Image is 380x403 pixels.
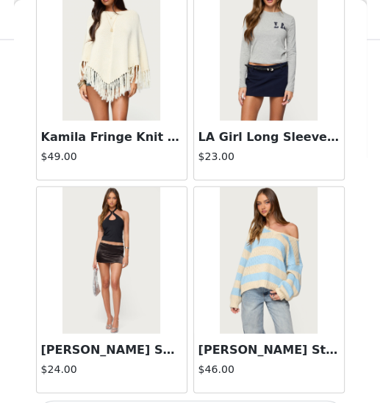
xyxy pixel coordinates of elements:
h4: $46.00 [198,362,340,377]
h3: LA Girl Long Sleeve T Shirt [198,128,340,146]
h3: Kamila Fringe Knit Poncho [41,128,182,146]
h3: [PERSON_NAME] Striped Oversized Sweater [198,341,340,359]
h4: $49.00 [41,149,182,164]
img: Marinda Satin Effect Mini Skort [62,187,160,334]
h3: [PERSON_NAME] Satin Effect Mini Skort [41,341,182,359]
h4: $23.00 [198,149,340,164]
img: Tracie Striped Oversized Sweater [220,187,318,334]
h4: $24.00 [41,362,182,377]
